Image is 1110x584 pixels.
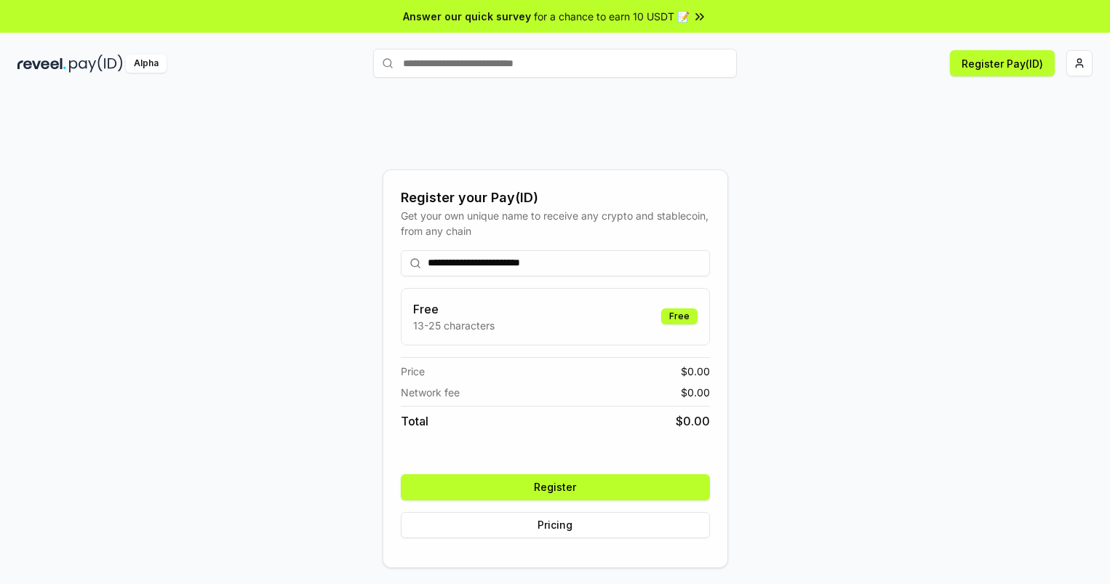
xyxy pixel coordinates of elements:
[401,208,710,239] div: Get your own unique name to receive any crypto and stablecoin, from any chain
[403,9,531,24] span: Answer our quick survey
[17,55,66,73] img: reveel_dark
[401,474,710,500] button: Register
[401,364,425,379] span: Price
[413,300,495,318] h3: Free
[681,364,710,379] span: $ 0.00
[534,9,690,24] span: for a chance to earn 10 USDT 📝
[401,412,428,430] span: Total
[69,55,123,73] img: pay_id
[126,55,167,73] div: Alpha
[676,412,710,430] span: $ 0.00
[401,512,710,538] button: Pricing
[950,50,1055,76] button: Register Pay(ID)
[401,385,460,400] span: Network fee
[413,318,495,333] p: 13-25 characters
[661,308,698,324] div: Free
[401,188,710,208] div: Register your Pay(ID)
[681,385,710,400] span: $ 0.00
